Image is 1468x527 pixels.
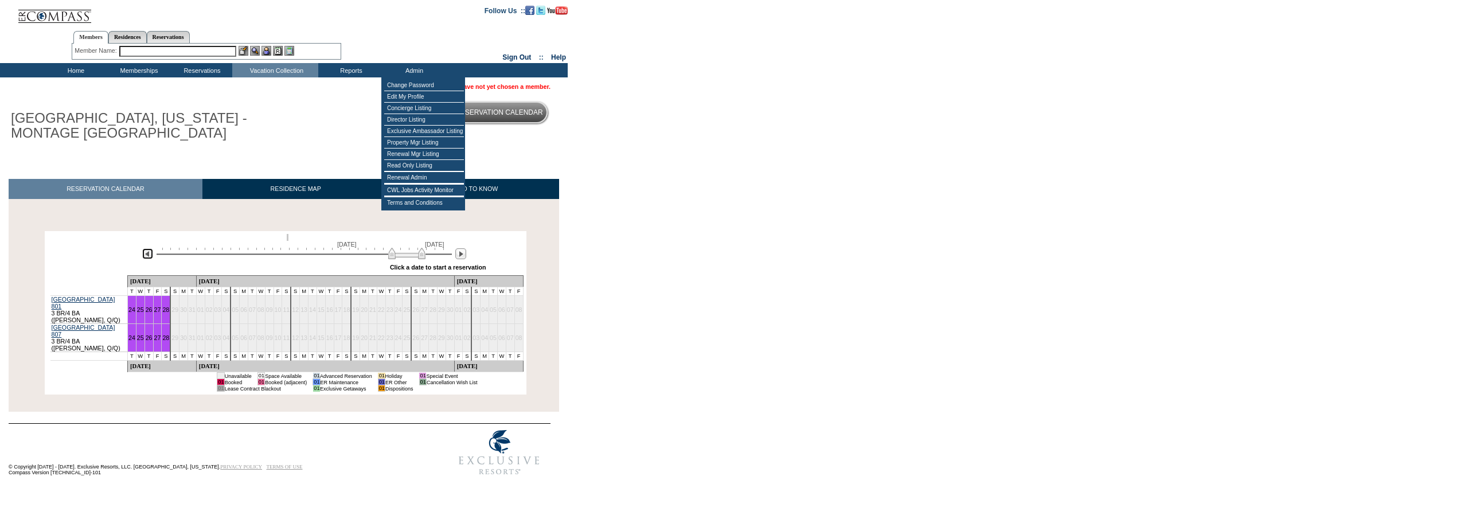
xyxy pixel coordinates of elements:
td: F [514,287,523,296]
td: T [325,352,334,361]
td: 01 [217,379,224,385]
td: M [360,287,369,296]
td: Space Available [265,373,307,379]
td: [DATE] [196,276,454,287]
td: 07 [506,296,514,324]
td: S [291,287,299,296]
h5: Reservation Calendar [455,109,543,116]
span: [DATE] [425,241,444,248]
td: 30 [446,296,454,324]
td: T [145,287,153,296]
a: 24 [128,306,135,313]
td: 09 [265,324,274,352]
td: S [162,352,170,361]
td: T [506,287,514,296]
td: S [403,287,411,296]
td: S [231,287,239,296]
a: 27 [154,306,161,313]
img: Next [455,248,466,259]
a: Subscribe to our YouTube Channel [547,6,568,13]
td: 27 [420,324,429,352]
td: F [274,352,282,361]
td: W [377,352,385,361]
td: 03 [213,324,222,352]
td: 18 [342,296,351,324]
td: 01 [378,385,385,392]
td: S [471,352,480,361]
td: 29 [170,324,179,352]
td: M [420,352,429,361]
td: 20 [360,324,369,352]
td: ER Other [385,379,413,385]
td: 03 [471,324,480,352]
td: T [265,352,274,361]
td: W [497,287,506,296]
span: [DATE] [337,241,357,248]
td: T [489,287,498,296]
td: 30 [179,296,188,324]
a: TERMS OF USE [267,464,303,470]
td: Dispositions [385,385,413,392]
td: ER Maintenance [320,379,372,385]
td: T [145,352,153,361]
td: Concierge Listing [384,103,464,114]
td: T [248,352,257,361]
td: W [136,287,145,296]
td: 06 [497,296,506,324]
td: T [369,352,377,361]
td: [DATE] [127,361,196,372]
td: 19 [351,296,360,324]
td: 01 [257,379,264,385]
td: S [351,287,360,296]
td: 16 [325,296,334,324]
td: 04 [481,324,489,352]
td: Property Mgr Listing [384,137,464,149]
td: 19 [351,324,360,352]
td: 24 [394,296,403,324]
td: 12 [291,296,299,324]
td: T [127,287,136,296]
td: T [385,287,394,296]
td: T [127,352,136,361]
a: Residences [108,31,147,43]
img: b_edit.gif [239,46,248,56]
td: 05 [489,296,498,324]
td: 20 [360,296,369,324]
td: S [411,352,420,361]
td: S [170,287,179,296]
td: S [351,352,360,361]
a: 26 [146,334,153,341]
td: M [420,287,429,296]
td: Booked (adjacent) [265,379,307,385]
td: Memberships [106,63,169,77]
td: Exclusive Getaways [320,385,372,392]
td: M [179,287,188,296]
td: 17 [334,324,342,352]
td: W [317,352,325,361]
td: 18 [342,324,351,352]
td: 01 [313,373,320,379]
img: View [250,46,260,56]
td: M [240,287,248,296]
td: 29 [170,296,179,324]
td: 25 [403,296,411,324]
td: Admin [381,63,444,77]
td: 02 [205,324,213,352]
td: Read Only Listing [384,160,464,171]
td: 04 [222,296,231,324]
td: Edit My Profile [384,91,464,103]
td: Unavailable [224,373,252,379]
td: Renewal Admin [384,172,464,184]
td: 08 [256,324,265,352]
td: T [309,352,317,361]
td: 17 [334,296,342,324]
td: T [446,352,454,361]
td: W [377,287,385,296]
td: S [222,352,231,361]
td: 25 [403,324,411,352]
td: 01 [313,379,320,385]
td: 3 BR/4 BA ([PERSON_NAME], Q/Q) [50,296,128,324]
td: 29 [437,296,446,324]
td: Booked [224,379,252,385]
img: Previous [142,248,153,259]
